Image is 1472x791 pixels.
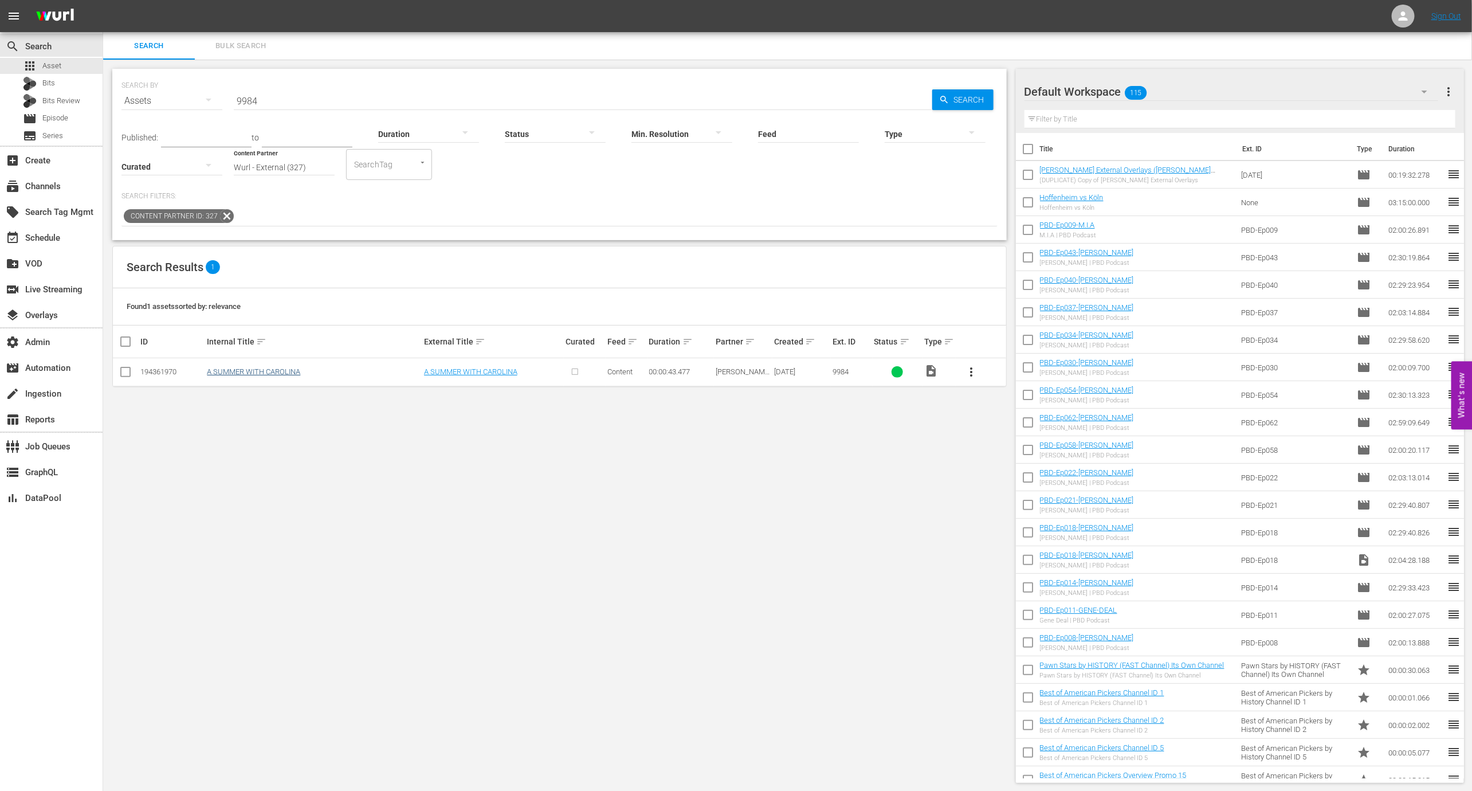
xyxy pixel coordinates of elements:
[1235,133,1351,165] th: Ext. ID
[6,154,19,167] span: Create
[1384,519,1447,546] td: 02:29:40.826
[1040,633,1134,642] a: PBD-Ep008-[PERSON_NAME]
[1447,498,1461,511] span: reorder
[1384,629,1447,656] td: 02:00:13.888
[1040,276,1134,284] a: PBD-Ep040-[PERSON_NAME]
[121,85,222,117] div: Assets
[745,336,755,347] span: sort
[1447,635,1461,649] span: reorder
[6,40,19,53] span: Search
[1357,278,1371,292] span: Episode
[1384,354,1447,381] td: 02:00:09.700
[1040,496,1134,504] a: PBD-Ep021-[PERSON_NAME]
[900,336,910,347] span: sort
[1237,464,1352,491] td: PBD-Ep022
[1384,656,1447,684] td: 00:00:30.063
[475,336,485,347] span: sort
[140,367,203,376] div: 194361970
[957,358,985,386] button: more_vert
[1237,161,1352,189] td: [DATE]
[23,77,37,91] div: Bits
[932,89,994,110] button: Search
[1447,305,1461,319] span: reorder
[1237,354,1352,381] td: PBD-Ep030
[23,129,37,143] span: Series
[110,40,188,53] span: Search
[1040,551,1134,559] a: PBD-Ep018-[PERSON_NAME]
[1040,248,1134,257] a: PBD-Ep043-[PERSON_NAME]
[1237,491,1352,519] td: PBD-Ep021
[1447,195,1461,209] span: reorder
[1357,691,1371,704] span: Promo
[1357,773,1371,787] span: Promo
[1384,244,1447,271] td: 02:30:19.864
[1384,739,1447,766] td: 00:00:05.077
[23,59,37,73] span: Asset
[1357,553,1371,567] span: Video
[1447,690,1461,704] span: reorder
[417,157,428,168] button: Open
[1357,361,1371,374] span: Episode
[1357,195,1371,209] span: Episode
[607,335,646,348] div: Feed
[1040,468,1134,477] a: PBD-Ep022-[PERSON_NAME]
[6,231,19,245] span: Schedule
[1237,629,1352,656] td: PBD-Ep008
[1357,746,1371,759] span: Promo
[1040,771,1187,780] a: Best of American Pickers Overview Promo 15
[1040,287,1134,294] div: [PERSON_NAME] | PBD Podcast
[1040,589,1134,597] div: [PERSON_NAME] | PBD Podcast
[1357,416,1371,429] span: Episode
[1237,381,1352,409] td: PBD-Ep054
[1384,436,1447,464] td: 02:00:20.117
[1384,271,1447,299] td: 02:29:23.954
[1237,739,1352,766] td: Best of American Pickers by History Channel ID 5
[833,367,849,376] span: 9984
[1447,415,1461,429] span: reorder
[1384,601,1447,629] td: 02:00:27.075
[1040,441,1134,449] a: PBD-Ep058-[PERSON_NAME]
[424,335,562,348] div: External Title
[1447,718,1461,731] span: reorder
[774,367,829,376] div: [DATE]
[424,367,517,376] a: A SUMMER WITH CAROLINA
[1040,314,1134,322] div: [PERSON_NAME] | PBD Podcast
[1237,519,1352,546] td: PBD-Ep018
[607,367,633,376] span: Content
[1447,277,1461,291] span: reorder
[6,387,19,401] span: Ingestion
[42,95,80,107] span: Bits Review
[1384,684,1447,711] td: 00:00:01.066
[1237,574,1352,601] td: PBD-Ep014
[1447,443,1461,456] span: reorder
[1040,534,1134,542] div: [PERSON_NAME] | PBD Podcast
[1447,250,1461,264] span: reorder
[1447,773,1461,786] span: reorder
[1040,177,1232,184] div: (DUPLICATE) Copy of [PERSON_NAME] External Overlays
[1384,711,1447,739] td: 00:00:02.002
[1357,636,1371,649] span: Episode
[6,440,19,453] span: Job Queues
[1442,85,1455,99] span: more_vert
[1381,133,1450,165] th: Duration
[649,335,712,348] div: Duration
[1040,523,1134,532] a: PBD-Ep018-[PERSON_NAME]
[121,133,158,142] span: Published:
[874,335,921,348] div: Status
[1447,470,1461,484] span: reorder
[1040,479,1134,487] div: [PERSON_NAME] | PBD Podcast
[1040,133,1235,165] th: Title
[1040,424,1134,432] div: [PERSON_NAME] | PBD Podcast
[1442,78,1455,105] button: more_vert
[1040,331,1134,339] a: PBD-Ep034-[PERSON_NAME]
[924,364,938,378] span: Video
[6,308,19,322] span: Overlays
[1237,271,1352,299] td: PBD-Ep040
[566,337,604,346] div: Curated
[1447,580,1461,594] span: reorder
[1237,656,1352,684] td: Pawn Stars by HISTORY (FAST Channel) Its Own Channel
[124,209,220,223] span: Content Partner ID: 327
[42,112,68,124] span: Episode
[6,205,19,219] span: Search Tag Mgmt
[1447,360,1461,374] span: reorder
